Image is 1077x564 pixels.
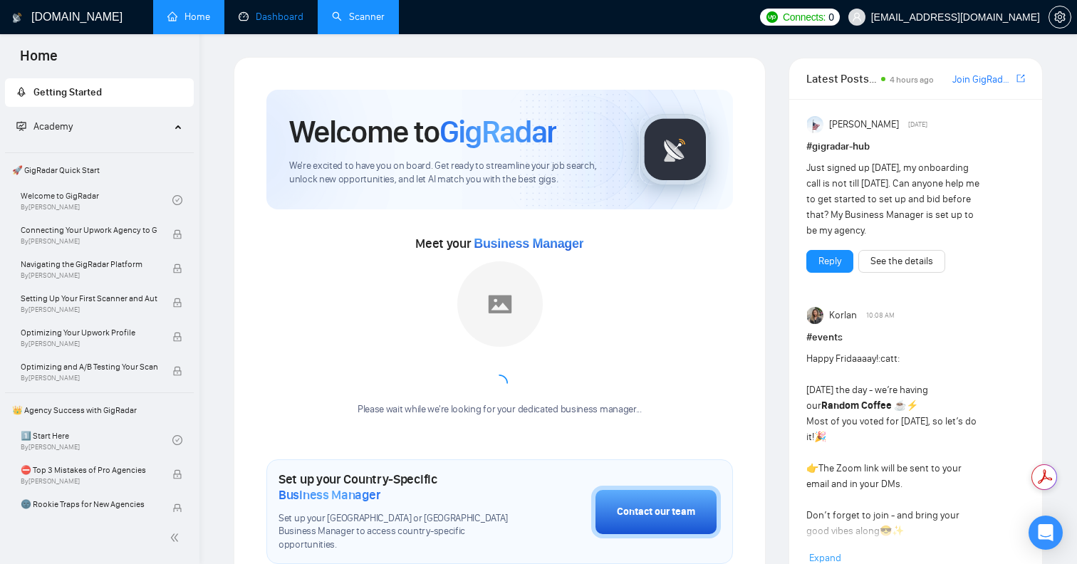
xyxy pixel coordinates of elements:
button: Reply [806,250,853,273]
span: lock [172,503,182,513]
h1: # events [806,330,1025,345]
span: Expand [809,552,841,564]
h1: Welcome to [289,113,556,151]
span: ⚡ [906,399,918,412]
span: Connecting Your Upwork Agency to GigRadar [21,223,157,237]
span: Latest Posts from the GigRadar Community [806,70,877,88]
span: Meet your [415,236,583,251]
span: Academy [16,120,73,132]
span: By [PERSON_NAME] [21,305,157,314]
span: Setting Up Your First Scanner and Auto-Bidder [21,291,157,305]
span: user [852,12,862,22]
a: See the details [870,254,933,269]
span: [DATE] [908,118,927,131]
div: Just signed up [DATE], my onboarding call is not till [DATE]. Can anyone help me to get started t... [806,160,982,239]
img: Anisuzzaman Khan [807,116,824,133]
span: loading [488,372,512,396]
span: By [PERSON_NAME] [21,237,157,246]
img: Korlan [807,307,824,324]
span: By [PERSON_NAME] [21,477,157,486]
span: lock [172,366,182,376]
span: Set up your [GEOGRAPHIC_DATA] or [GEOGRAPHIC_DATA] Business Manager to access country-specific op... [279,512,520,553]
button: See the details [858,250,945,273]
span: double-left [170,531,184,545]
span: Home [9,46,69,75]
span: 🎉 [814,431,826,443]
span: rocket [16,87,26,97]
div: Domain Overview [54,84,128,93]
img: logo [12,6,22,29]
span: By [PERSON_NAME] [21,374,157,382]
span: GigRadar [439,113,556,151]
span: Academy [33,120,73,132]
a: dashboardDashboard [239,11,303,23]
span: By [PERSON_NAME] [21,511,157,520]
img: logo_orange.svg [23,23,34,34]
h1: Set up your Country-Specific [279,471,520,503]
span: 0 [828,9,834,25]
span: 👑 Agency Success with GigRadar [6,396,192,424]
span: setting [1049,11,1071,23]
span: 👉 [806,462,818,474]
div: Contact our team [617,504,695,520]
span: Business Manager [279,487,380,503]
span: [PERSON_NAME] [829,117,899,132]
div: v 4.0.25 [40,23,70,34]
span: Navigating the GigRadar Platform [21,257,157,271]
a: export [1016,72,1025,85]
span: ✨ [892,525,904,537]
div: Keywords by Traffic [157,84,240,93]
span: lock [172,332,182,342]
span: Korlan [829,308,857,323]
span: lock [172,229,182,239]
a: searchScanner [332,11,385,23]
a: Reply [818,254,841,269]
img: gigradar-logo.png [640,114,711,185]
a: 1️⃣ Start HereBy[PERSON_NAME] [21,424,172,456]
span: lock [172,263,182,273]
li: Getting Started [5,78,194,107]
span: 🚀 GigRadar Quick Start [6,156,192,184]
span: export [1016,73,1025,84]
span: 😎 [880,525,892,537]
span: check-circle [172,435,182,445]
a: homeHome [167,11,210,23]
span: Business Manager [474,236,583,251]
span: By [PERSON_NAME] [21,271,157,280]
a: Welcome to GigRadarBy[PERSON_NAME] [21,184,172,216]
div: Open Intercom Messenger [1029,516,1063,550]
img: website_grey.svg [23,37,34,48]
span: 🌚 Rookie Traps for New Agencies [21,497,157,511]
span: Getting Started [33,86,102,98]
span: Optimizing and A/B Testing Your Scanner for Better Results [21,360,157,374]
span: We're excited to have you on board. Get ready to streamline your job search, unlock new opportuni... [289,160,616,187]
a: Join GigRadar Slack Community [952,72,1014,88]
span: 4 hours ago [890,75,934,85]
img: tab_domain_overview_orange.svg [38,83,50,94]
span: lock [172,469,182,479]
button: setting [1049,6,1071,28]
div: Domain: [DOMAIN_NAME] [37,37,157,48]
h1: # gigradar-hub [806,139,1025,155]
img: placeholder.png [457,261,543,347]
span: ☕ [894,399,906,412]
span: Optimizing Your Upwork Profile [21,325,157,340]
a: setting [1049,11,1071,23]
img: upwork-logo.png [766,11,778,23]
img: tab_keywords_by_traffic_grey.svg [142,83,153,94]
span: ⛔ Top 3 Mistakes of Pro Agencies [21,463,157,477]
strong: Random Coffee [821,399,892,412]
span: lock [172,298,182,308]
span: By [PERSON_NAME] [21,340,157,348]
span: Connects: [783,9,826,25]
span: fund-projection-screen [16,121,26,131]
div: Please wait while we're looking for your dedicated business manager... [349,403,650,417]
span: 10:08 AM [866,309,895,322]
span: check-circle [172,195,182,205]
button: Contact our team [591,486,721,538]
